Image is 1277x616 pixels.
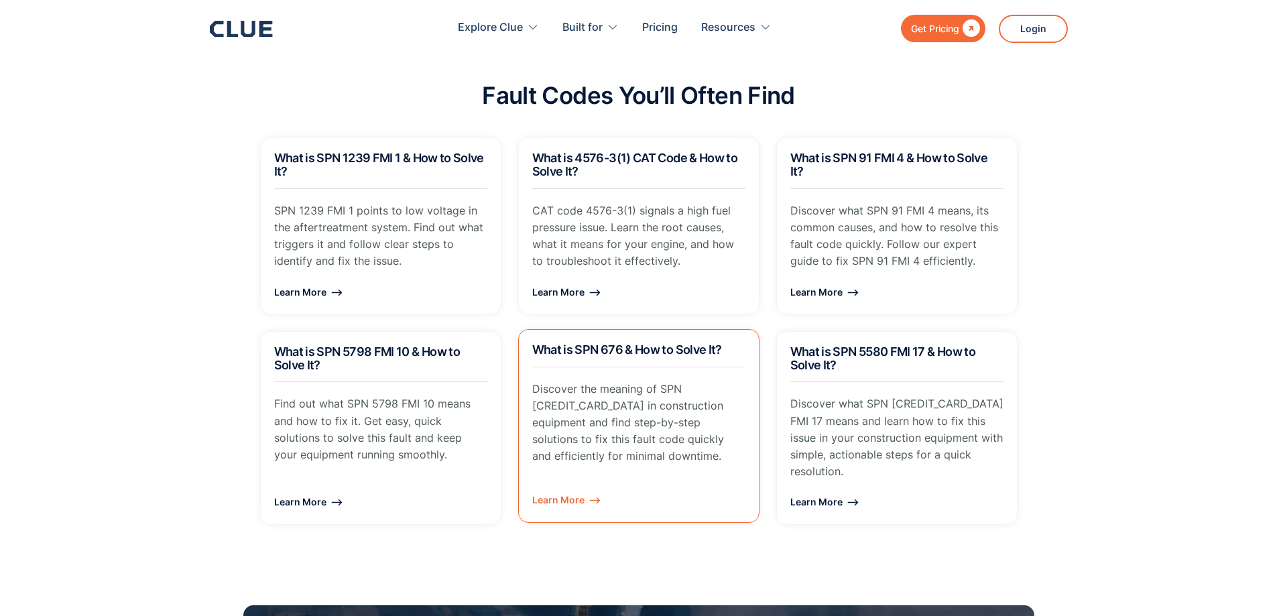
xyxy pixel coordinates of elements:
div:  [959,20,980,37]
a: What is SPN 5798 FMI 10 & How to Solve It?Find out what SPN 5798 FMI 10 means and how to fix it. ... [260,331,501,525]
p: Discover what SPN [CREDIT_CARD_DATA] FMI 17 means and learn how to fix this issue in your constru... [790,395,1004,480]
p: Discover the meaning of SPN [CREDIT_CARD_DATA] in construction equipment and find step-by-step so... [532,381,745,465]
p: SPN 1239 FMI 1 points to low voltage in the aftertreatment system. Find out what triggers it and ... [274,202,487,270]
a: What is 4576-3(1) CAT Code & How to Solve It?CAT code 4576-3(1) signals a high fuel pressure issu... [518,137,759,314]
a: What is SPN 1239 FMI 1 & How to Solve It?SPN 1239 FMI 1 points to low voltage in the aftertreatme... [260,137,501,314]
div: Explore Clue [458,7,523,49]
div: Learn More ⟶ [532,491,745,508]
h2: What is 4576-3(1) CAT Code & How to Solve It? [532,151,745,178]
a: Get Pricing [901,15,985,42]
p: Discover what SPN 91 FMI 4 means, its common causes, and how to resolve this fault code quickly. ... [790,202,1004,270]
div: Learn More ⟶ [790,284,1004,300]
h2: What is SPN 1239 FMI 1 & How to Solve It? [274,151,487,178]
p: Find out what SPN 5798 FMI 10 means and how to fix it. Get easy, quick solutions to solve this fa... [274,395,487,463]
div: Built for [562,7,603,49]
h2: What is SPN 91 FMI 4 & How to Solve It? [790,151,1004,178]
a: Login [999,15,1068,43]
p: CAT code 4576-3(1) signals a high fuel pressure issue. Learn the root causes, what it means for y... [532,202,745,270]
a: What is SPN 5580 FMI 17 & How to Solve It?Discover what SPN [CREDIT_CARD_DATA] FMI 17 means and l... [776,331,1018,525]
div: Learn More ⟶ [274,493,487,510]
div: Built for [562,7,619,49]
div: Resources [701,7,755,49]
h2: What is SPN 5798 FMI 10 & How to Solve It? [274,345,487,372]
h2: What is SPN 5580 FMI 17 & How to Solve It? [790,345,1004,372]
div: Resources [701,7,772,49]
a: What is SPN 676 & How to Solve It?Discover the meaning of SPN [CREDIT_CARD_DATA] in construction ... [518,329,759,523]
a: What is SPN 91 FMI 4 & How to Solve It?Discover what SPN 91 FMI 4 means, its common causes, and h... [776,137,1018,314]
h2: Fault Codes You’ll Often Find [482,82,794,109]
div: Learn More ⟶ [532,284,745,300]
div: Learn More ⟶ [790,493,1004,510]
a: Pricing [642,7,678,49]
div: Get Pricing [911,20,959,37]
div: Learn More ⟶ [274,284,487,300]
div: Explore Clue [458,7,539,49]
h2: What is SPN 676 & How to Solve It? [532,343,745,357]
